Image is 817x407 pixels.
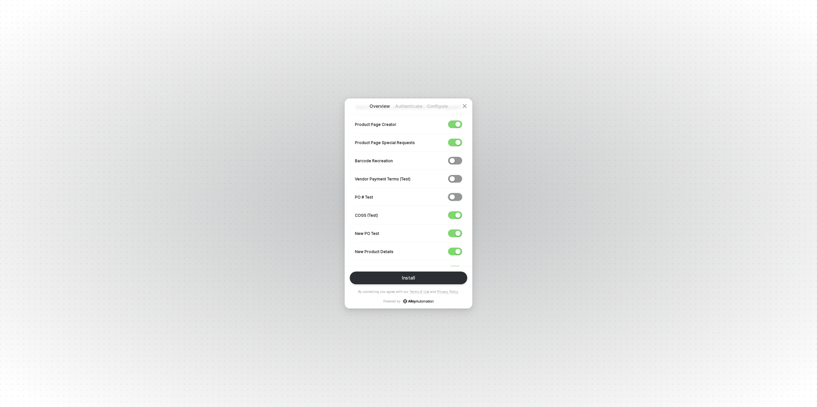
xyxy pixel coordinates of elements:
p: Powered by [383,299,434,303]
a: Privacy Policy [437,290,458,294]
div: Install [402,275,415,280]
p: Vendor Payment Terms (Test) [355,176,410,182]
p: Configure [423,103,452,109]
p: Authenticate [394,103,423,109]
a: Terms of Use [409,290,429,294]
button: Install [350,272,467,284]
a: icon-success [403,299,434,303]
p: Product Page Creator [355,122,396,127]
p: COGS (Test) [355,213,378,218]
p: Product Page Special Requests [355,140,415,145]
p: New Product Details [355,249,394,254]
p: Barcode Recreation [355,158,393,164]
p: PO # Test [355,194,373,200]
p: By connecting you agree with our and . [358,289,459,294]
p: New PO Test [355,231,379,236]
p: Overview [365,103,394,109]
span: icon-close [462,104,467,109]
